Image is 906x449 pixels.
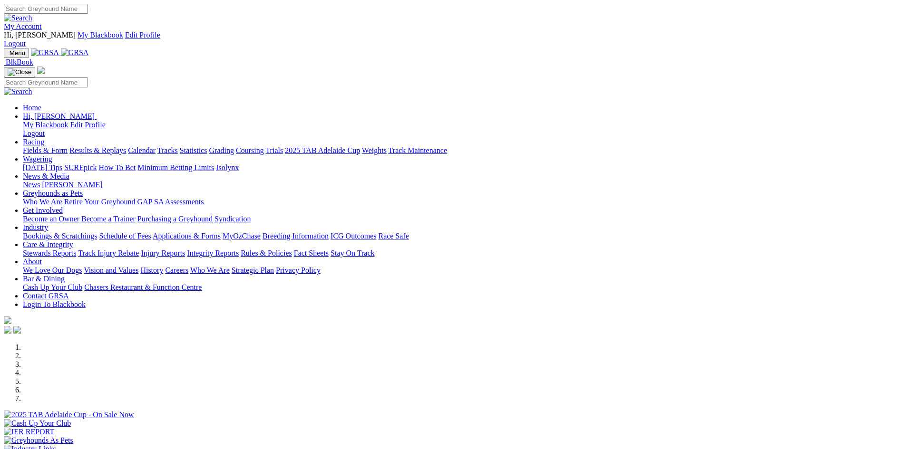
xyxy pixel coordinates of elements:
a: Edit Profile [125,31,160,39]
img: Close [8,68,31,76]
a: BlkBook [4,58,33,66]
a: Bookings & Scratchings [23,232,97,240]
img: Cash Up Your Club [4,419,71,428]
img: logo-grsa-white.png [37,67,45,74]
a: News [23,181,40,189]
img: Search [4,87,32,96]
a: Greyhounds as Pets [23,189,83,197]
a: Who We Are [190,266,230,274]
a: Calendar [128,146,156,154]
a: Who We Are [23,198,62,206]
a: About [23,258,42,266]
a: Edit Profile [70,121,106,129]
img: facebook.svg [4,326,11,334]
span: Hi, [PERSON_NAME] [4,31,76,39]
span: Menu [10,49,25,57]
a: Become a Trainer [81,215,136,223]
div: Get Involved [23,215,902,223]
input: Search [4,77,88,87]
a: Track Injury Rebate [78,249,139,257]
div: Wagering [23,163,902,172]
a: [DATE] Tips [23,163,62,172]
a: Results & Replays [69,146,126,154]
a: ICG Outcomes [331,232,376,240]
a: My Blackbook [78,31,123,39]
a: MyOzChase [223,232,261,240]
div: Care & Integrity [23,249,902,258]
a: Applications & Forms [153,232,221,240]
a: Isolynx [216,163,239,172]
a: News & Media [23,172,69,180]
a: GAP SA Assessments [137,198,204,206]
img: Search [4,14,32,22]
img: twitter.svg [13,326,21,334]
div: Hi, [PERSON_NAME] [23,121,902,138]
a: Bar & Dining [23,275,65,283]
a: Breeding Information [263,232,329,240]
div: Bar & Dining [23,283,902,292]
a: Careers [165,266,188,274]
a: Become an Owner [23,215,79,223]
a: Injury Reports [141,249,185,257]
a: Retire Your Greyhound [64,198,136,206]
div: Greyhounds as Pets [23,198,902,206]
a: Trials [265,146,283,154]
a: We Love Our Dogs [23,266,82,274]
a: My Blackbook [23,121,68,129]
a: Tracks [157,146,178,154]
div: My Account [4,31,902,48]
a: Syndication [214,215,251,223]
a: Stewards Reports [23,249,76,257]
a: Fact Sheets [294,249,329,257]
a: Statistics [180,146,207,154]
img: Greyhounds As Pets [4,436,73,445]
a: Track Maintenance [389,146,447,154]
a: Schedule of Fees [99,232,151,240]
span: Hi, [PERSON_NAME] [23,112,95,120]
a: Minimum Betting Limits [137,163,214,172]
img: GRSA [31,48,59,57]
img: 2025 TAB Adelaide Cup - On Sale Now [4,411,134,419]
a: Vision and Values [84,266,138,274]
a: Wagering [23,155,52,163]
a: 2025 TAB Adelaide Cup [285,146,360,154]
a: Get Involved [23,206,63,214]
a: My Account [4,22,42,30]
span: BlkBook [6,58,33,66]
a: Industry [23,223,48,231]
a: History [140,266,163,274]
button: Toggle navigation [4,67,35,77]
a: Purchasing a Greyhound [137,215,213,223]
a: SUREpick [64,163,97,172]
a: Login To Blackbook [23,300,86,308]
a: Contact GRSA [23,292,68,300]
a: Integrity Reports [187,249,239,257]
div: About [23,266,902,275]
a: Hi, [PERSON_NAME] [23,112,97,120]
a: Rules & Policies [241,249,292,257]
img: IER REPORT [4,428,54,436]
a: Cash Up Your Club [23,283,82,291]
div: News & Media [23,181,902,189]
a: Home [23,104,41,112]
a: Fields & Form [23,146,68,154]
a: Privacy Policy [276,266,321,274]
a: How To Bet [99,163,136,172]
a: Strategic Plan [232,266,274,274]
div: Racing [23,146,902,155]
a: Coursing [236,146,264,154]
a: Logout [23,129,45,137]
a: Stay On Track [331,249,374,257]
img: GRSA [61,48,89,57]
a: Chasers Restaurant & Function Centre [84,283,202,291]
img: logo-grsa-white.png [4,316,11,324]
a: Care & Integrity [23,240,73,248]
a: Racing [23,138,44,146]
a: Logout [4,39,26,48]
a: Weights [362,146,387,154]
a: [PERSON_NAME] [42,181,102,189]
a: Race Safe [378,232,409,240]
a: Grading [209,146,234,154]
input: Search [4,4,88,14]
button: Toggle navigation [4,48,29,58]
